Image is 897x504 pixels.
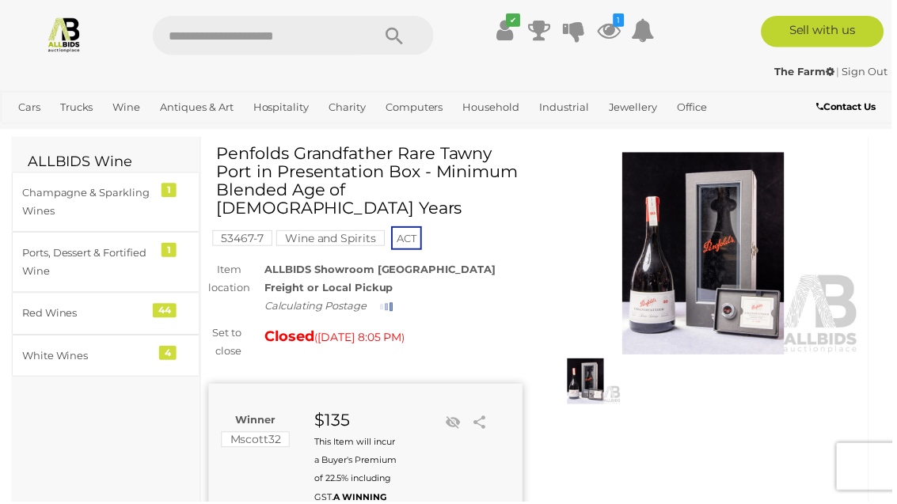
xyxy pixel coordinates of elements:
[22,349,153,367] div: White Wines
[766,16,889,47] a: Sell with us
[317,413,352,433] strong: $135
[606,95,667,121] a: Jewellery
[46,16,83,53] img: Allbids.com.au
[160,348,177,362] div: 4
[459,95,529,121] a: Household
[22,245,153,282] div: Ports, Dessert & Fortified Wine
[222,434,291,450] mark: Mscott32
[325,95,374,121] a: Charity
[278,232,387,248] mark: Wine and Spirits
[214,233,274,246] a: 53467-7
[553,361,625,407] img: Penfolds Grandfather Rare Tawny Port in Presentation Box - Minimum Blended Age of 20 Years
[600,16,624,44] a: 1
[154,95,241,121] a: Antiques & Art
[779,66,842,78] a: The Farm
[198,262,254,299] div: Item location
[22,185,153,222] div: Champagne & Sparkling Wines
[218,146,522,218] h1: Penfolds Grandfather Rare Tawny Port in Presentation Box - Minimum Blended Age of [DEMOGRAPHIC_DA...
[444,414,468,438] li: Unwatch this item
[22,306,153,324] div: Red Wines
[617,13,628,27] i: 1
[319,332,404,347] span: [DATE] 8:05 PM
[675,95,717,121] a: Office
[278,233,387,246] a: Wine and Spirits
[107,95,147,121] a: Wine
[12,95,47,121] a: Cars
[64,121,189,147] a: [GEOGRAPHIC_DATA]
[12,233,201,294] a: Ports, Dessert & Fortified Wine 1
[266,301,368,314] i: Calculating Postage
[496,16,519,44] a: ✔
[393,228,424,252] span: ACT
[12,337,201,379] a: White Wines 4
[198,326,254,363] div: Set to close
[779,66,839,78] strong: The Farm
[821,99,885,116] a: Contact Us
[536,95,599,121] a: Industrial
[316,333,407,346] span: ( )
[382,305,395,313] img: small-loading.gif
[847,66,893,78] a: Sign Out
[162,184,177,199] div: 1
[12,121,57,147] a: Sports
[154,305,177,320] div: 44
[12,173,201,234] a: Champagne & Sparkling Wines 1
[382,95,452,121] a: Computers
[842,66,845,78] span: |
[509,13,523,27] i: ✔
[266,283,395,296] strong: Freight or Local Pickup
[28,156,185,172] h2: ALLBIDS Wine
[54,95,100,121] a: Trucks
[821,101,881,113] b: Contact Us
[214,232,274,248] mark: 53467-7
[357,16,436,55] button: Search
[12,294,201,336] a: Red Wines 44
[549,153,865,357] img: Penfolds Grandfather Rare Tawny Port in Presentation Box - Minimum Blended Age of 20 Years
[266,330,316,347] strong: Closed
[237,416,277,429] b: Winner
[249,95,317,121] a: Hospitality
[162,244,177,259] div: 1
[266,264,498,277] strong: ALLBIDS Showroom [GEOGRAPHIC_DATA]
